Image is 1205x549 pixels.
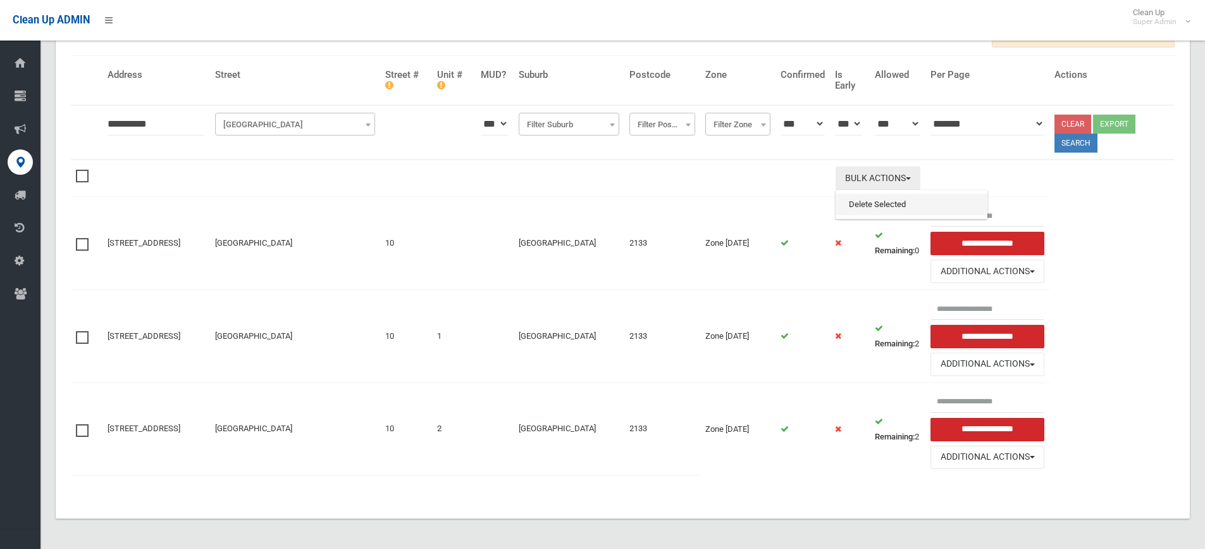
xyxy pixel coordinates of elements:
td: 10 [380,290,432,383]
td: [GEOGRAPHIC_DATA] [210,197,380,290]
span: Filter Postcode [633,116,692,134]
h4: Unit # [437,70,471,91]
span: Clean Up ADMIN [13,14,90,26]
span: Clean Up [1127,8,1189,27]
td: 2133 [624,290,700,383]
span: Filter Suburb [522,116,616,134]
td: [GEOGRAPHIC_DATA] [514,197,624,290]
button: Bulk Actions [836,167,920,190]
button: Additional Actions [930,353,1044,376]
span: Filter Suburb [519,113,619,136]
h4: MUD? [481,70,509,80]
td: [GEOGRAPHIC_DATA] [210,290,380,383]
strong: Remaining: [875,339,915,348]
h4: Street [215,70,375,80]
td: 10 [380,382,432,475]
td: 2 [432,382,476,475]
h4: Allowed [875,70,920,80]
h4: Actions [1054,70,1170,80]
a: [STREET_ADDRESS] [108,424,180,433]
td: [GEOGRAPHIC_DATA] [514,290,624,383]
td: 2133 [624,382,700,475]
span: Filter Zone [705,113,770,136]
td: 2 [870,382,925,475]
span: Filter Zone [708,116,767,134]
strong: Remaining: [875,246,915,255]
h4: Confirmed [781,70,825,80]
button: Additional Actions [930,446,1044,469]
button: Export [1093,115,1135,134]
td: 0 [870,197,925,290]
td: Zone [DATE] [700,382,776,475]
td: Zone [DATE] [700,290,776,383]
span: Filter Street [215,113,375,136]
td: 2 [870,290,925,383]
td: [GEOGRAPHIC_DATA] [210,382,380,475]
span: Filter Postcode [629,113,695,136]
h4: Zone [705,70,770,80]
td: Zone [DATE] [700,197,776,290]
a: [STREET_ADDRESS] [108,331,180,341]
button: Search [1054,134,1097,153]
strong: Remaining: [875,432,915,441]
h4: Address [108,70,205,80]
h4: Street # [385,70,427,91]
td: 2133 [624,197,700,290]
h4: Is Early [835,70,865,91]
a: Clear [1054,115,1091,134]
h4: Suburb [519,70,619,80]
a: Delete Selected [836,194,987,215]
small: Super Admin [1133,17,1177,27]
button: Additional Actions [930,260,1044,283]
td: 10 [380,197,432,290]
h4: Per Page [930,70,1044,80]
h4: Postcode [629,70,695,80]
a: [STREET_ADDRESS] [108,238,180,248]
td: [GEOGRAPHIC_DATA] [514,382,624,475]
td: 1 [432,290,476,383]
span: Filter Street [218,116,372,134]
